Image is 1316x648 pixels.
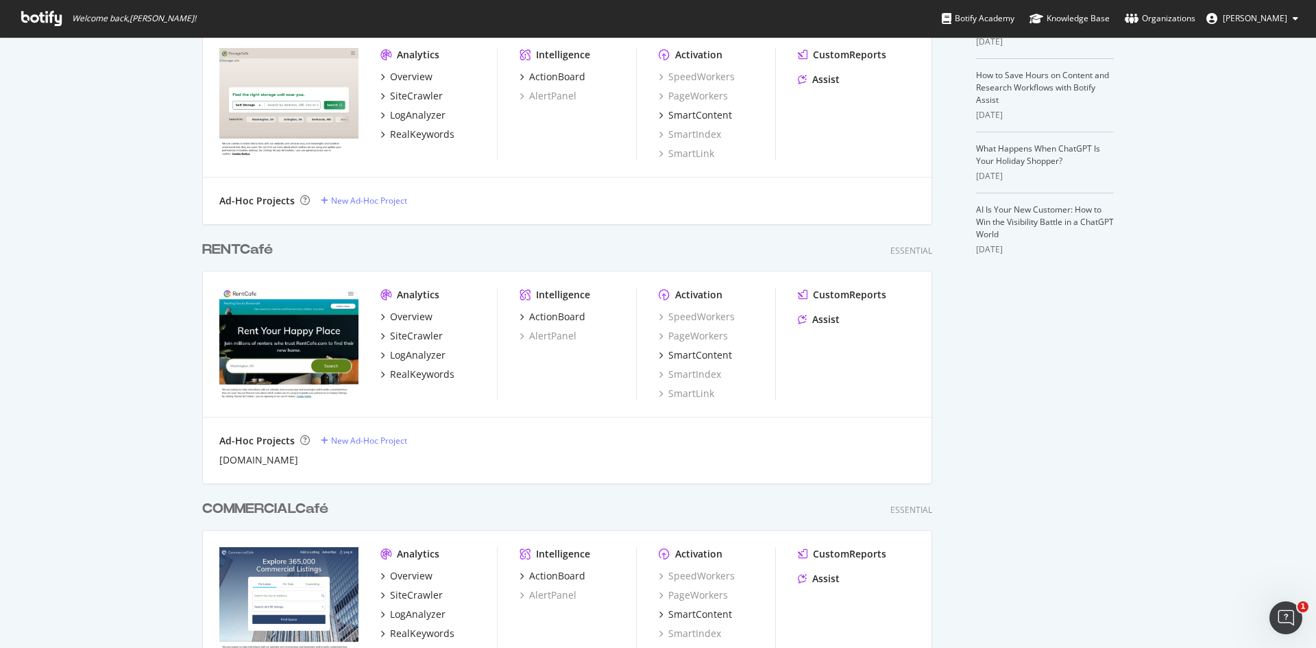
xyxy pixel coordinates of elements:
[659,387,714,400] a: SmartLink
[659,608,732,621] a: SmartContent
[380,627,454,640] a: RealKeywords
[219,288,358,399] img: rentcafé.com
[390,627,454,640] div: RealKeywords
[659,70,735,84] div: SpeedWorkers
[202,240,273,260] div: RENTCafé
[390,348,446,362] div: LogAnalyzer
[202,240,278,260] a: RENTCafé
[812,73,840,86] div: Assist
[520,329,576,343] div: AlertPanel
[331,195,407,206] div: New Ad-Hoc Project
[976,36,1114,48] div: [DATE]
[536,288,590,302] div: Intelligence
[659,588,728,602] a: PageWorkers
[976,69,1109,106] a: How to Save Hours on Content and Research Workflows with Botify Assist
[520,89,576,103] a: AlertPanel
[390,368,454,381] div: RealKeywords
[380,70,432,84] a: Overview
[380,608,446,621] a: LogAnalyzer
[813,288,886,302] div: CustomReports
[397,48,439,62] div: Analytics
[529,310,585,324] div: ActionBoard
[390,89,443,103] div: SiteCrawler
[798,313,840,326] a: Assist
[397,288,439,302] div: Analytics
[976,243,1114,256] div: [DATE]
[219,194,295,208] div: Ad-Hoc Projects
[659,348,732,362] a: SmartContent
[668,108,732,122] div: SmartContent
[380,128,454,141] a: RealKeywords
[659,569,735,583] a: SpeedWorkers
[390,329,443,343] div: SiteCrawler
[219,434,295,448] div: Ad-Hoc Projects
[675,547,722,561] div: Activation
[659,329,728,343] a: PageWorkers
[380,348,446,362] a: LogAnalyzer
[675,288,722,302] div: Activation
[798,48,886,62] a: CustomReports
[659,108,732,122] a: SmartContent
[321,195,407,206] a: New Ad-Hoc Project
[380,588,443,602] a: SiteCrawler
[942,12,1014,25] div: Botify Academy
[380,108,446,122] a: LogAnalyzer
[798,572,840,586] a: Assist
[890,245,932,256] div: Essential
[1195,8,1309,29] button: [PERSON_NAME]
[890,504,932,516] div: Essential
[675,48,722,62] div: Activation
[380,569,432,583] a: Overview
[1125,12,1195,25] div: Organizations
[1029,12,1110,25] div: Knowledge Base
[72,13,196,24] span: Welcome back, [PERSON_NAME] !
[798,547,886,561] a: CustomReports
[976,143,1100,167] a: What Happens When ChatGPT Is Your Holiday Shopper?
[219,453,298,467] a: [DOMAIN_NAME]
[520,569,585,583] a: ActionBoard
[976,109,1114,121] div: [DATE]
[659,310,735,324] a: SpeedWorkers
[976,170,1114,182] div: [DATE]
[390,569,432,583] div: Overview
[390,108,446,122] div: LogAnalyzer
[390,588,443,602] div: SiteCrawler
[390,310,432,324] div: Overview
[1269,601,1302,634] iframe: Intercom live chat
[976,204,1114,240] a: AI Is Your New Customer: How to Win the Visibility Battle in a ChatGPT World
[659,128,721,141] a: SmartIndex
[520,588,576,602] a: AlertPanel
[659,368,721,381] a: SmartIndex
[668,608,732,621] div: SmartContent
[1223,12,1287,24] span: Hera Laura
[529,70,585,84] div: ActionBoard
[813,547,886,561] div: CustomReports
[390,70,432,84] div: Overview
[331,435,407,446] div: New Ad-Hoc Project
[380,368,454,381] a: RealKeywords
[659,89,728,103] div: PageWorkers
[390,608,446,621] div: LogAnalyzer
[380,89,443,103] a: SiteCrawler
[536,48,590,62] div: Intelligence
[668,348,732,362] div: SmartContent
[202,499,328,519] div: COMMERCIALCafé
[380,310,432,324] a: Overview
[659,147,714,160] a: SmartLink
[520,310,585,324] a: ActionBoard
[659,627,721,640] a: SmartIndex
[813,48,886,62] div: CustomReports
[397,547,439,561] div: Analytics
[380,329,443,343] a: SiteCrawler
[812,572,840,586] div: Assist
